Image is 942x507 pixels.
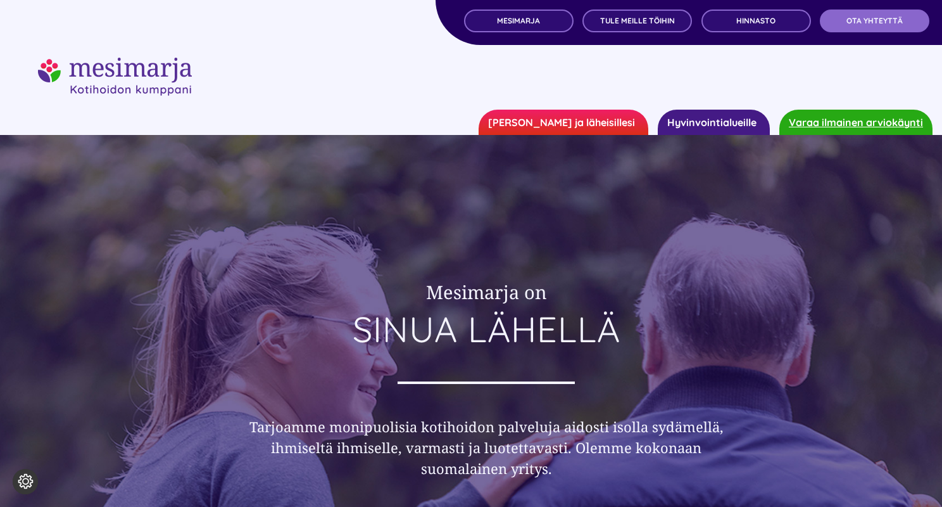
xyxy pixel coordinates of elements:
a: TULE MEILLE TÖIHIN [582,10,692,32]
a: Hinnasto [701,10,811,32]
h1: SINUA LÄHELLÄ [243,310,729,349]
a: mesimarjasi [38,56,192,72]
img: mesimarjasi [38,58,192,96]
span: Hinnasto [736,16,776,25]
span: TULE MEILLE TÖIHIN [600,16,675,25]
a: MESIMARJA [464,10,574,32]
span: MESIMARJA [497,16,540,25]
h2: Mesimarja on [243,280,729,304]
a: OTA YHTEYTTÄ [820,10,929,32]
h3: Tarjoamme monipuolisia kotihoidon palveluja aidosti isolla sydämellä, ihmiseltä ihmiselle, varmas... [243,416,729,479]
a: Hyvinvointialueille [658,110,770,135]
a: Varaa ilmainen arviokäynti [779,110,933,135]
a: [PERSON_NAME] ja läheisillesi [479,110,648,135]
button: Evästeasetukset [13,469,38,494]
span: OTA YHTEYTTÄ [846,16,903,25]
